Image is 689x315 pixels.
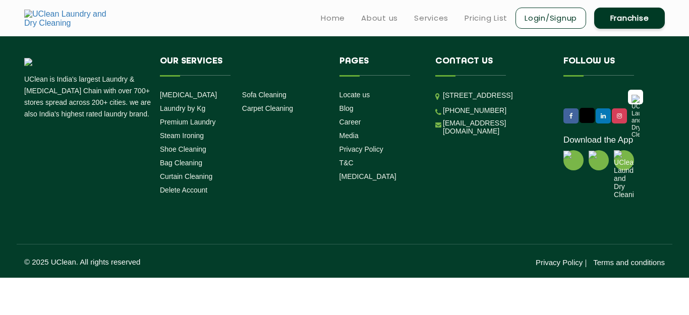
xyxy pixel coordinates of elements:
[160,159,202,167] a: Bag Cleaning
[593,258,665,267] a: Terms and conditions
[160,56,324,76] h4: Our Services
[443,90,548,101] p: [STREET_ADDRESS]
[321,12,345,24] a: Home
[160,172,212,180] a: Curtain Cleaning
[563,135,633,145] a: Download the App
[160,118,216,126] a: Premium Laundry
[242,91,286,99] a: Sofa Cleaning
[339,56,421,76] h4: Pages
[24,58,32,66] img: logo.png
[443,106,506,114] a: [PHONE_NUMBER]
[339,118,361,126] a: Career
[563,56,652,76] h4: Follow us
[24,258,344,266] p: © 2025 UClean. All rights reserved
[339,132,359,140] a: Media
[339,91,370,99] a: Locate us
[339,104,354,112] a: Blog
[160,145,206,153] a: Shoe Cleaning
[563,151,571,159] img: apple-icon.png
[614,150,634,199] img: UClean Laundry and Dry Cleaning
[242,104,293,112] a: Carpet Cleaning
[24,10,119,28] img: UClean Laundry and Dry Cleaning
[160,186,207,194] a: Delete Account
[536,258,583,267] a: Privacy Policy
[435,56,548,76] h4: Contact us
[160,104,205,112] a: Laundry by Kg
[465,12,507,24] a: Pricing List
[160,132,204,140] a: Steam Ironing
[589,151,597,159] img: playstoreicon.png
[339,159,354,167] a: T&C
[629,92,642,141] img: UClean Laundry and Dry Cleaning
[361,12,398,24] a: About us
[443,119,548,135] a: [EMAIL_ADDRESS][DOMAIN_NAME]
[339,145,383,153] a: Privacy Policy
[24,74,152,120] p: UClean is India's largest Laundry & [MEDICAL_DATA] Chain with over 700+ stores spread across 200+...
[339,172,396,180] a: [MEDICAL_DATA]
[594,8,665,29] a: Franchise
[515,8,586,29] a: Login/Signup
[414,12,448,24] a: Services
[160,91,217,99] a: [MEDICAL_DATA]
